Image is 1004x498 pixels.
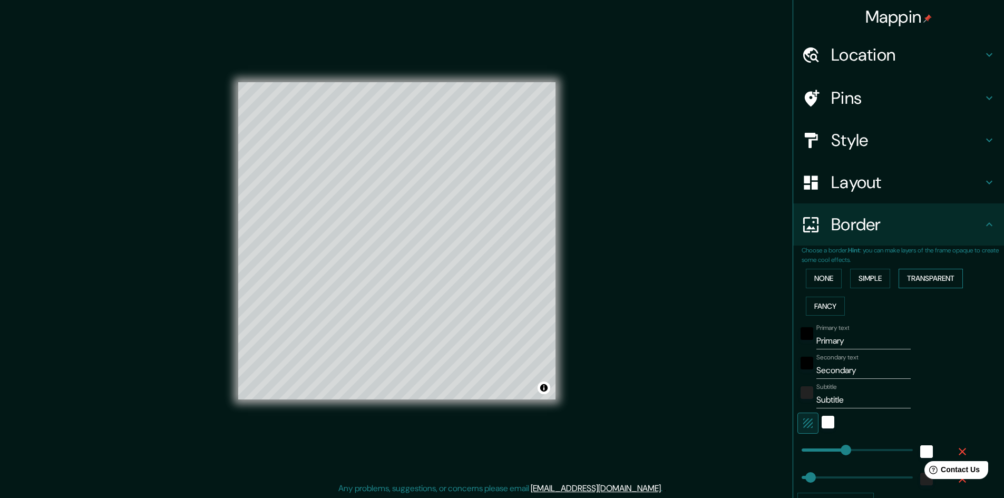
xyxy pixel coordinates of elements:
[338,482,662,495] p: Any problems, suggestions, or concerns please email .
[920,445,933,458] button: white
[816,324,849,333] label: Primary text
[831,172,983,193] h4: Layout
[531,483,661,494] a: [EMAIL_ADDRESS][DOMAIN_NAME]
[923,14,932,23] img: pin-icon.png
[850,269,890,288] button: Simple
[793,77,1004,119] div: Pins
[664,482,666,495] div: .
[910,457,992,486] iframe: Help widget launcher
[816,353,859,362] label: Secondary text
[816,383,837,392] label: Subtitle
[831,214,983,235] h4: Border
[801,357,813,369] button: black
[899,269,963,288] button: Transparent
[806,297,845,316] button: Fancy
[831,44,983,65] h4: Location
[802,246,1004,265] p: Choose a border. : you can make layers of the frame opaque to create some cool effects.
[793,161,1004,203] div: Layout
[822,416,834,428] button: white
[831,87,983,109] h4: Pins
[793,203,1004,246] div: Border
[848,246,860,255] b: Hint
[538,382,550,394] button: Toggle attribution
[831,130,983,151] h4: Style
[793,119,1004,161] div: Style
[865,6,932,27] h4: Mappin
[662,482,664,495] div: .
[793,34,1004,76] div: Location
[801,386,813,399] button: color-222222
[801,327,813,340] button: black
[806,269,842,288] button: None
